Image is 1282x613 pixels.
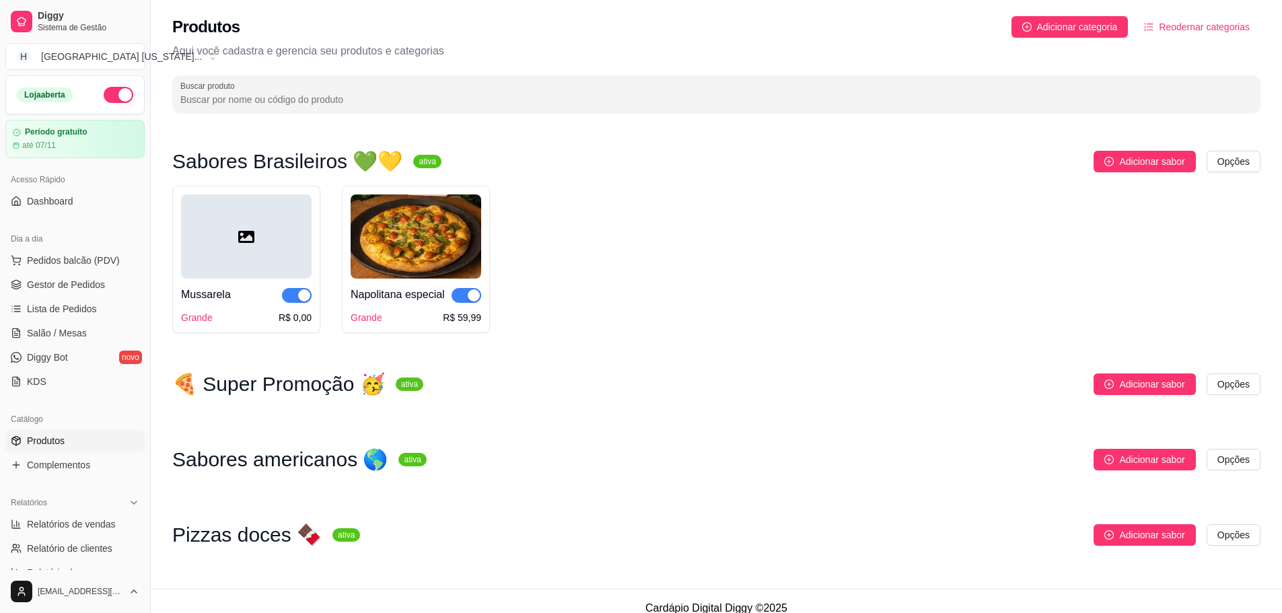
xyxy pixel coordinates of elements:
[38,22,139,33] span: Sistema de Gestão
[11,497,47,508] span: Relatórios
[180,93,1252,106] input: Buscar produto
[172,527,322,543] h3: Pizzas doces 🍫
[27,542,112,555] span: Relatório de clientes
[351,287,445,303] div: Napolitana especial
[41,50,202,63] div: [GEOGRAPHIC_DATA] [US_STATE] ...
[5,5,145,38] a: DiggySistema de Gestão
[443,311,481,324] div: R$ 59,99
[1133,16,1260,38] button: Reodernar categorias
[332,528,360,542] sup: ativa
[172,153,402,170] h3: Sabores Brasileiros 💚💛
[5,190,145,212] a: Dashboard
[413,155,441,168] sup: ativa
[27,517,116,531] span: Relatórios de vendas
[351,311,382,324] div: Grande
[27,434,65,447] span: Produtos
[351,194,481,279] img: product-image
[27,375,46,388] span: KDS
[5,250,145,271] button: Pedidos balcão (PDV)
[181,311,213,324] div: Grande
[5,371,145,392] a: KDS
[5,575,145,608] button: [EMAIL_ADDRESS][DOMAIN_NAME]
[1217,528,1250,542] span: Opções
[5,347,145,368] a: Diggy Botnovo
[1119,528,1184,542] span: Adicionar sabor
[27,326,87,340] span: Salão / Mesas
[1104,530,1114,540] span: plus-circle
[1119,154,1184,169] span: Adicionar sabor
[1119,377,1184,392] span: Adicionar sabor
[38,10,139,22] span: Diggy
[5,513,145,535] a: Relatórios de vendas
[17,50,30,63] span: H
[1207,449,1260,470] button: Opções
[1022,22,1032,32] span: plus-circle
[172,376,385,392] h3: 🍕 Super Promoção 🥳
[172,16,240,38] h2: Produtos
[180,80,240,92] label: Buscar produto
[172,43,1260,59] p: Aqui você cadastra e gerencia seu produtos e categorias
[1119,452,1184,467] span: Adicionar sabor
[1104,157,1114,166] span: plus-circle
[5,228,145,250] div: Dia a dia
[1217,154,1250,169] span: Opções
[1037,20,1118,34] span: Adicionar categoria
[5,274,145,295] a: Gestor de Pedidos
[27,566,108,579] span: Relatório de mesas
[1011,16,1129,38] button: Adicionar categoria
[1144,22,1153,32] span: ordered-list
[27,302,97,316] span: Lista de Pedidos
[1217,452,1250,467] span: Opções
[17,87,73,102] div: Loja aberta
[1094,151,1195,172] button: Adicionar sabor
[1207,151,1260,172] button: Opções
[25,127,87,137] article: Período gratuito
[104,87,133,103] button: Alterar Status
[279,311,312,324] div: R$ 0,00
[5,562,145,583] a: Relatório de mesas
[1094,524,1195,546] button: Adicionar sabor
[1207,373,1260,395] button: Opções
[1094,373,1195,395] button: Adicionar sabor
[5,120,145,158] a: Período gratuitoaté 07/11
[5,408,145,430] div: Catálogo
[27,351,68,364] span: Diggy Bot
[172,452,388,468] h3: Sabores americanos 🌎
[27,278,105,291] span: Gestor de Pedidos
[5,430,145,452] a: Produtos
[1104,455,1114,464] span: plus-circle
[1217,377,1250,392] span: Opções
[38,586,123,597] span: [EMAIL_ADDRESS][DOMAIN_NAME]
[1207,524,1260,546] button: Opções
[1094,449,1195,470] button: Adicionar sabor
[27,194,73,208] span: Dashboard
[5,169,145,190] div: Acesso Rápido
[27,254,120,267] span: Pedidos balcão (PDV)
[181,287,231,303] div: Mussarela
[396,377,423,391] sup: ativa
[5,454,145,476] a: Complementos
[27,458,90,472] span: Complementos
[1104,380,1114,389] span: plus-circle
[5,322,145,344] a: Salão / Mesas
[5,298,145,320] a: Lista de Pedidos
[5,43,145,70] button: Select a team
[22,140,56,151] article: até 07/11
[5,538,145,559] a: Relatório de clientes
[398,453,426,466] sup: ativa
[1159,20,1250,34] span: Reodernar categorias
